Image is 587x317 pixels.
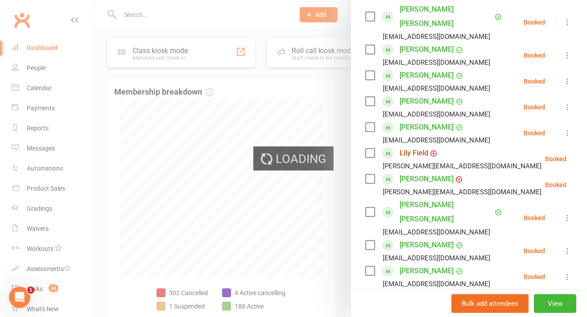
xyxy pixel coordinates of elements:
div: Booked [524,248,545,254]
a: [PERSON_NAME] [PERSON_NAME] [400,2,492,31]
div: [EMAIL_ADDRESS][DOMAIN_NAME] [383,108,490,120]
a: [PERSON_NAME] [400,264,454,278]
div: [EMAIL_ADDRESS][DOMAIN_NAME] [383,134,490,146]
iframe: Intercom live chat [9,287,30,308]
div: Booked [524,215,545,221]
div: Booked [524,52,545,58]
a: [PERSON_NAME] [400,68,454,83]
a: [PERSON_NAME] [400,172,454,186]
div: [EMAIL_ADDRESS][DOMAIN_NAME] [383,278,490,290]
div: Booked [524,19,545,25]
div: [EMAIL_ADDRESS][DOMAIN_NAME] [383,31,490,42]
a: [PERSON_NAME] [400,238,454,252]
a: [PERSON_NAME] [400,120,454,134]
div: Booked [524,78,545,84]
div: Booked [545,182,566,188]
button: View [534,294,576,313]
div: [PERSON_NAME][EMAIL_ADDRESS][DOMAIN_NAME] [383,186,542,198]
div: [PERSON_NAME][EMAIL_ADDRESS][DOMAIN_NAME] [383,160,542,172]
a: [PERSON_NAME] [400,42,454,57]
div: Booked [524,274,545,280]
div: [EMAIL_ADDRESS][DOMAIN_NAME] [383,226,490,238]
span: 1 [27,287,34,294]
a: Lily Field [400,146,428,160]
div: Booked [524,130,545,136]
div: [EMAIL_ADDRESS][DOMAIN_NAME] [383,57,490,68]
div: Booked [524,104,545,110]
a: [PERSON_NAME] [400,94,454,108]
a: [PERSON_NAME] [PERSON_NAME] [400,198,492,226]
button: Bulk add attendees [451,294,529,313]
div: [EMAIL_ADDRESS][DOMAIN_NAME] [383,252,490,264]
div: [EMAIL_ADDRESS][DOMAIN_NAME] [383,83,490,94]
div: Booked [545,156,566,162]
